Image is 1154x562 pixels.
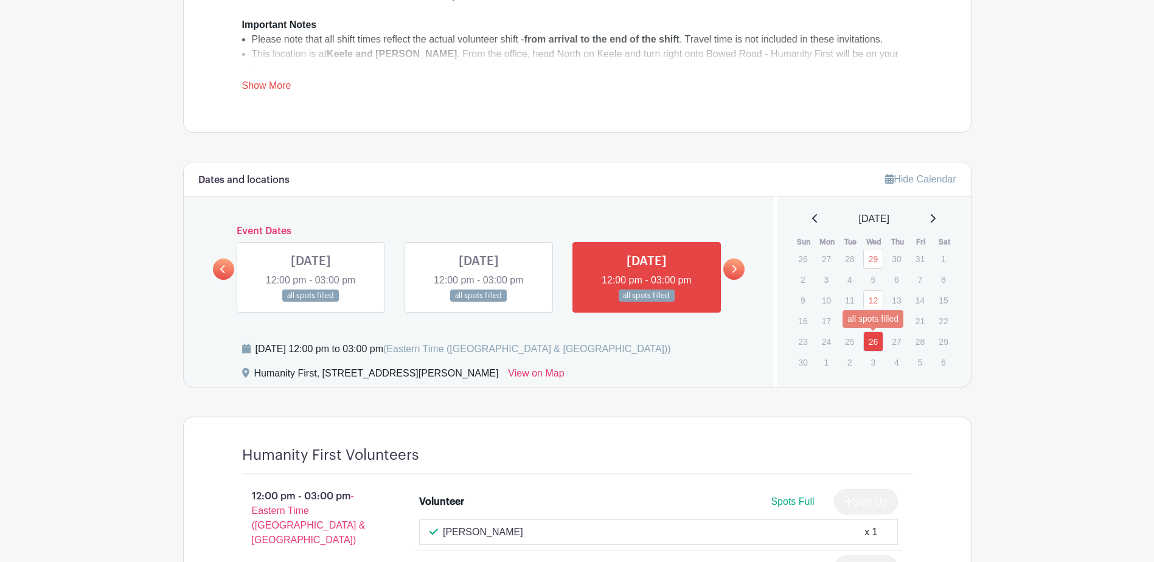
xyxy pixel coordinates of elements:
[839,249,860,268] p: 28
[419,494,464,509] div: Volunteer
[886,353,906,372] p: 4
[198,175,290,186] h6: Dates and locations
[816,270,836,289] p: 3
[242,446,419,464] h4: Humanity First Volunteers
[886,291,906,310] p: 13
[816,291,836,310] p: 10
[242,19,317,30] strong: Important Notes
[933,270,953,289] p: 8
[839,236,863,248] th: Tue
[863,353,883,372] p: 3
[839,353,860,372] p: 2
[255,342,671,356] div: [DATE] 12:00 pm to 03:00 pm
[933,236,956,248] th: Sat
[816,353,836,372] p: 1
[252,47,912,76] li: This location is at . From the office, head North on Keele and turn right onto Bowed Road - Human...
[933,291,953,310] p: 15
[254,366,499,386] div: Humanity First, [STREET_ADDRESS][PERSON_NAME]
[910,332,930,351] p: 28
[839,332,860,351] p: 25
[933,353,953,372] p: 6
[234,226,724,237] h6: Event Dates
[242,80,291,95] a: Show More
[771,496,814,507] span: Spots Full
[910,249,930,268] p: 31
[933,311,953,330] p: 22
[885,174,956,184] a: Hide Calendar
[839,311,860,330] p: 18
[793,332,813,351] p: 23
[886,236,909,248] th: Thu
[443,525,523,539] p: [PERSON_NAME]
[383,344,671,354] span: (Eastern Time ([GEOGRAPHIC_DATA] & [GEOGRAPHIC_DATA]))
[886,249,906,268] p: 30
[909,236,933,248] th: Fri
[816,249,836,268] p: 27
[816,311,836,330] p: 17
[863,270,883,289] p: 5
[910,311,930,330] p: 21
[816,236,839,248] th: Mon
[863,290,883,310] a: 12
[886,332,906,351] p: 27
[910,291,930,310] p: 14
[793,291,813,310] p: 9
[843,310,903,328] div: all spots filled
[864,525,877,539] div: x 1
[793,353,813,372] p: 30
[252,32,912,47] li: Please note that all shift times reflect the actual volunteer shift - . Travel time is not includ...
[816,332,836,351] p: 24
[524,34,680,44] strong: from arrival to the end of the shift
[863,249,883,269] a: 29
[933,332,953,351] p: 29
[863,331,883,352] a: 26
[910,353,930,372] p: 5
[863,236,886,248] th: Wed
[793,311,813,330] p: 16
[793,270,813,289] p: 2
[223,484,400,552] p: 12:00 pm - 03:00 pm
[792,236,816,248] th: Sun
[933,249,953,268] p: 1
[910,270,930,289] p: 7
[793,249,813,268] p: 26
[327,49,457,59] strong: Keele and [PERSON_NAME]
[508,366,564,386] a: View on Map
[859,212,889,226] span: [DATE]
[886,270,906,289] p: 6
[839,291,860,310] p: 11
[839,270,860,289] p: 4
